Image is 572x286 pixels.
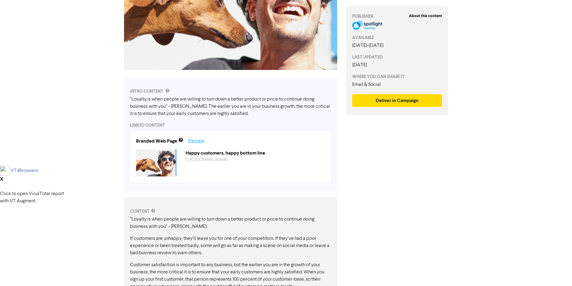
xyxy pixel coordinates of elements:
[11,168,38,173] a: VT4Browsers
[136,137,177,145] div: Branded Web Page
[352,42,442,49] div: [DATE] - [DATE]
[130,88,331,95] div: INTRO CONTENT
[542,257,572,286] iframe: Chat Widget
[130,208,331,215] div: CONTENT
[181,149,330,157] div: Happy customers, happy bottom line
[186,158,228,162] a: [URL][DOMAIN_NAME]
[181,157,330,163] div: https://public2.bomamarketing.com/cp/5vgQ6jb53253TQE8LUjJzH?sa=EOxpf6Fk
[130,122,331,128] div: LINKED CONTENT
[409,14,442,18] strong: About this content
[352,35,442,41] div: AVAILABLE
[352,94,442,107] button: Deliver in Campaign
[352,81,442,88] div: Email & Social
[188,139,204,143] a: Preview
[352,74,442,80] div: WHERE YOU CAN SHARE IT
[352,62,442,69] div: [DATE]
[352,13,442,20] div: PUBLISHER
[352,54,442,60] div: LAST UPDATED
[130,96,331,117] div: “Loyalty is when people are willing to turn down a better product or price to continue doing busi...
[130,235,331,257] p: If customers are unhappy, they’ll leave you for one of your competitors. If they’ve had a poor ex...
[130,216,331,230] p: “Loyalty is when people are willing to turn down a better product or price to continue doing busi...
